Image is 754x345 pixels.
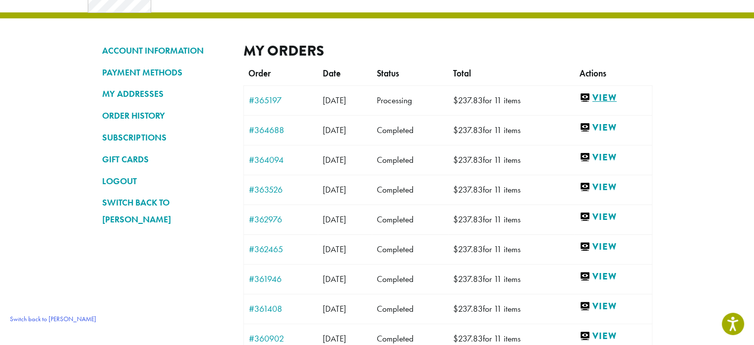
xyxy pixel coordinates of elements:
span: [DATE] [323,244,346,255]
a: Switch back to [PERSON_NAME] [5,311,101,327]
span: 237.83 [453,95,483,106]
a: #364688 [249,126,313,135]
a: LOGOUT [102,173,229,190]
a: GIFT CARDS [102,151,229,168]
td: for 11 items [448,205,575,234]
span: 237.83 [453,303,483,314]
td: for 11 items [448,115,575,145]
a: #361408 [249,304,313,313]
a: View [580,241,647,253]
span: Actions [580,68,606,79]
a: #360902 [249,334,313,343]
a: View [580,122,647,134]
span: 237.83 [453,184,483,195]
a: View [580,211,647,223]
span: $ [453,333,458,344]
td: Completed [372,205,448,234]
td: Completed [372,115,448,145]
a: View [580,330,647,343]
span: 237.83 [453,274,483,284]
a: View [580,151,647,164]
a: ORDER HISTORY [102,107,229,124]
span: [DATE] [323,333,346,344]
td: Processing [372,85,448,115]
span: $ [453,274,458,284]
a: View [580,92,647,104]
a: Switch back to [PERSON_NAME] [102,194,229,228]
span: [DATE] [323,154,346,165]
a: View [580,181,647,194]
a: #362976 [249,215,313,224]
a: #364094 [249,155,313,164]
td: Completed [372,175,448,205]
span: Total [453,68,471,79]
a: #363526 [249,185,313,194]
span: 237.83 [453,154,483,165]
span: $ [453,303,458,314]
span: [DATE] [323,184,346,195]
span: $ [453,244,458,255]
span: 237.83 [453,125,483,136]
td: for 11 items [448,175,575,205]
a: MY ADDRESSES [102,85,229,102]
td: for 11 items [448,294,575,324]
a: SUBSCRIPTIONS [102,129,229,146]
a: View [580,300,647,313]
span: [DATE] [323,125,346,136]
a: View [580,271,647,283]
span: Date [323,68,341,79]
td: Completed [372,264,448,294]
span: Status [377,68,399,79]
span: $ [453,95,458,106]
span: Order [248,68,271,79]
span: 237.83 [453,244,483,255]
span: [DATE] [323,95,346,106]
span: 237.83 [453,333,483,344]
span: $ [453,214,458,225]
td: for 11 items [448,85,575,115]
span: 237.83 [453,214,483,225]
td: Completed [372,234,448,264]
span: [DATE] [323,303,346,314]
a: ACCOUNT INFORMATION [102,42,229,59]
a: PAYMENT METHODS [102,64,229,81]
span: $ [453,125,458,136]
span: [DATE] [323,214,346,225]
td: Completed [372,145,448,175]
td: Completed [372,294,448,324]
td: for 11 items [448,234,575,264]
a: #362465 [249,245,313,254]
span: $ [453,154,458,165]
td: for 11 items [448,145,575,175]
span: $ [453,184,458,195]
span: [DATE] [323,274,346,284]
h2: My Orders [243,42,652,60]
a: #365197 [249,96,313,105]
td: for 11 items [448,264,575,294]
a: #361946 [249,275,313,283]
